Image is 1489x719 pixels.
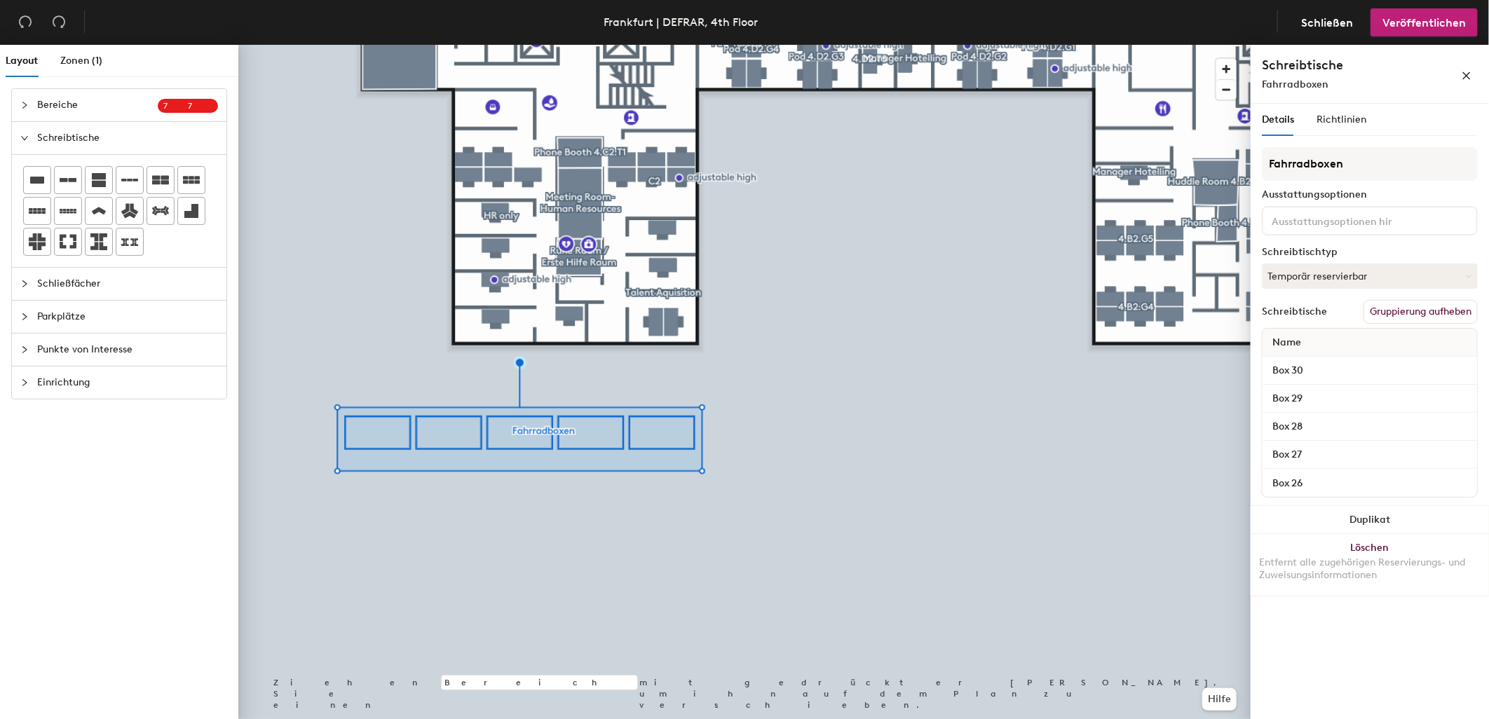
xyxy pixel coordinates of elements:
div: Ausstattungsoptionen [1262,189,1478,200]
span: Name [1265,330,1308,355]
button: Gruppierung aufheben [1364,300,1478,324]
span: expanded [20,134,29,142]
input: Ausstattungsoptionen hinzufügen [1269,212,1395,228]
span: collapsed [20,280,29,288]
input: Unbenannter Schreibtisch [1265,389,1474,409]
div: Frankfurt | DEFRAR, 4th Floor [604,13,759,31]
span: collapsed [20,313,29,321]
button: Duplikat [1251,506,1489,534]
button: Temporär reservierbar [1262,263,1478,289]
sup: 77 [158,99,218,113]
input: Unbenannter Schreibtisch [1265,445,1474,465]
span: Parkplätze [37,301,218,333]
span: Schreibtische [37,122,218,154]
span: Fahrradboxen [1262,78,1328,90]
span: Schließen [1301,16,1353,29]
span: close [1462,71,1471,81]
span: Details [1262,114,1294,125]
div: Schreibtischtyp [1262,247,1478,258]
span: Punkte von Interesse [37,334,218,366]
h4: Schreibtische [1262,56,1416,74]
button: Veröffentlichen [1371,8,1478,36]
button: Hilfe [1202,688,1237,711]
span: Richtlinien [1317,114,1366,125]
span: Bereiche [37,89,158,121]
div: Entfernt alle zugehörigen Reservierungs- und Zuweisungsinformationen [1259,556,1481,582]
span: Einrichtung [37,367,218,399]
div: Schreibtische [1262,306,1327,317]
button: Schließen [1289,8,1365,36]
span: collapsed [20,345,29,354]
input: Unbenannter Schreibtisch [1265,473,1474,493]
span: Schließfächer [37,268,218,300]
span: 7 [188,101,212,111]
span: collapsed [20,378,29,387]
input: Unbenannter Schreibtisch [1265,417,1474,437]
span: Zonen (1) [60,55,102,67]
span: Veröffentlichen [1382,16,1466,29]
button: LöschenEntfernt alle zugehörigen Reservierungs- und Zuweisungsinformationen [1251,534,1489,596]
button: Rückgängig (⌘ + Z) [11,8,39,36]
span: 7 [163,101,188,111]
span: collapsed [20,101,29,109]
span: Layout [6,55,38,67]
button: Wiederherstellen (⌘ + ⇧ + Z) [45,8,73,36]
input: Unbenannter Schreibtisch [1265,361,1474,381]
span: undo [18,15,32,29]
